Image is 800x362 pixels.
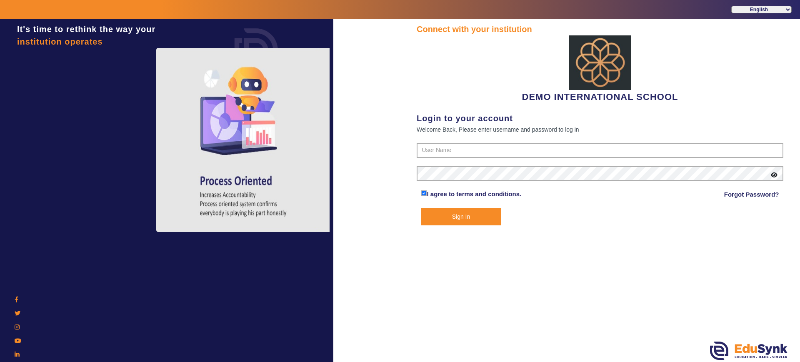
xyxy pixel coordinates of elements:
[417,112,783,125] div: Login to your account
[724,190,779,200] a: Forgot Password?
[710,342,787,360] img: edusynk.png
[17,37,103,46] span: institution operates
[417,143,783,158] input: User Name
[17,25,155,34] span: It's time to rethink the way your
[421,208,501,225] button: Sign In
[156,48,331,232] img: login4.png
[225,19,287,81] img: login.png
[417,125,783,135] div: Welcome Back, Please enter username and password to log in
[417,23,783,35] div: Connect with your institution
[417,35,783,104] div: DEMO INTERNATIONAL SCHOOL
[427,190,521,197] a: I agree to terms and conditions.
[569,35,631,90] img: abdd4561-dfa5-4bc5-9f22-bd710a8d2831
